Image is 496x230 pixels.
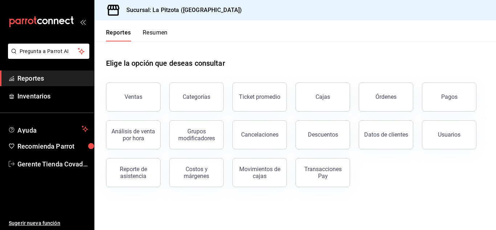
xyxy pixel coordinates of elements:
div: Órdenes [375,93,397,100]
h1: Elige la opción que deseas consultar [106,58,225,69]
a: Pregunta a Parrot AI [5,53,89,60]
button: Cancelaciones [232,120,287,149]
button: Categorías [169,82,224,112]
button: Transacciones Pay [296,158,350,187]
button: Reportes [106,29,131,41]
span: Reportes [17,73,88,83]
button: Movimientos de cajas [232,158,287,187]
button: Resumen [143,29,168,41]
button: open_drawer_menu [80,19,86,25]
button: Ventas [106,82,160,112]
span: Sugerir nueva función [9,219,88,227]
div: Cajas [316,93,330,101]
span: Pregunta a Parrot AI [20,48,78,55]
a: Cajas [296,82,350,112]
div: Movimientos de cajas [237,166,282,179]
div: Costos y márgenes [174,166,219,179]
button: Costos y márgenes [169,158,224,187]
div: Cancelaciones [241,131,279,138]
button: Grupos modificadores [169,120,224,149]
div: Grupos modificadores [174,128,219,142]
span: Inventarios [17,91,88,101]
button: Usuarios [422,120,476,149]
div: Categorías [183,93,210,100]
div: Análisis de venta por hora [111,128,156,142]
div: Datos de clientes [364,131,408,138]
div: Ventas [125,93,142,100]
span: Gerente Tienda Covadonga [17,159,88,169]
span: Recomienda Parrot [17,141,88,151]
button: Descuentos [296,120,350,149]
button: Órdenes [359,82,413,112]
span: Ayuda [17,125,79,133]
div: Transacciones Pay [300,166,345,179]
h3: Sucursal: La Pitzota ([GEOGRAPHIC_DATA]) [121,6,242,15]
div: Reporte de asistencia [111,166,156,179]
button: Ticket promedio [232,82,287,112]
button: Pagos [422,82,476,112]
div: navigation tabs [106,29,168,41]
button: Análisis de venta por hora [106,120,160,149]
div: Ticket promedio [239,93,280,100]
div: Pagos [441,93,458,100]
button: Reporte de asistencia [106,158,160,187]
button: Pregunta a Parrot AI [8,44,89,59]
div: Usuarios [438,131,460,138]
div: Descuentos [308,131,338,138]
button: Datos de clientes [359,120,413,149]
